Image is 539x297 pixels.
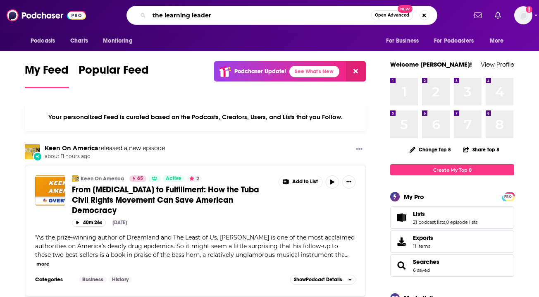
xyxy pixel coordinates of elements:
[404,193,424,201] div: My Pro
[7,7,86,23] img: Podchaser - Follow, Share and Rate Podcasts
[35,234,355,259] span: "
[79,63,149,82] span: Popular Feed
[79,276,107,283] a: Business
[45,144,165,152] h3: released a new episode
[72,175,79,182] img: Keen On America
[413,210,477,218] a: Lists
[166,175,181,183] span: Active
[413,219,445,225] a: 21 podcast lists
[149,9,371,22] input: Search podcasts, credits, & more...
[514,6,532,24] img: User Profile
[162,175,185,182] a: Active
[514,6,532,24] button: Show profile menu
[129,175,146,182] a: 65
[526,6,532,13] svg: Add a profile image
[31,35,55,47] span: Podcasts
[33,152,42,161] div: New Episode
[45,153,165,160] span: about 11 hours ago
[375,13,409,17] span: Open Advanced
[491,8,504,22] a: Show notifications dropdown
[413,234,433,242] span: Exports
[390,60,472,68] a: Welcome [PERSON_NAME]!
[279,175,322,189] button: Show More Button
[25,144,40,159] img: Keen On America
[405,144,456,155] button: Change Top 8
[25,63,69,82] span: My Feed
[25,63,69,88] a: My Feed
[290,275,355,285] button: ShowPodcast Details
[429,33,486,49] button: open menu
[471,8,485,22] a: Show notifications dropdown
[390,164,514,175] a: Create My Top 8
[398,5,413,13] span: New
[294,277,342,283] span: Show Podcast Details
[490,35,504,47] span: More
[484,33,514,49] button: open menu
[70,35,88,47] span: Charts
[292,179,318,185] span: Add to List
[434,35,474,47] span: For Podcasters
[187,175,202,182] button: 2
[393,260,410,271] a: Searches
[393,236,410,247] span: Exports
[126,6,437,25] div: Search podcasts, credits, & more...
[25,33,66,49] button: open menu
[345,251,348,259] span: ...
[390,206,514,229] span: Lists
[503,193,513,199] a: PRO
[371,10,413,20] button: Open AdvancedNew
[97,33,143,49] button: open menu
[35,234,355,259] span: As the prize-winning author of Dreamland and The Least of Us, [PERSON_NAME] is one of the most ac...
[79,63,149,88] a: Popular Feed
[514,6,532,24] span: Logged in as megcassidy
[413,210,425,218] span: Lists
[445,219,446,225] span: ,
[234,68,286,75] p: Podchaser Update!
[390,230,514,253] a: Exports
[503,194,513,200] span: PRO
[81,175,124,182] a: Keen On America
[72,184,259,216] span: From [MEDICAL_DATA] to Fulfillment: How the Tuba Civil Rights Movement Can Save American Democracy
[413,258,439,266] a: Searches
[72,219,106,227] button: 40m 26s
[65,33,93,49] a: Charts
[342,175,355,189] button: Show More Button
[289,66,339,77] a: See What's New
[413,243,433,249] span: 11 items
[72,184,273,216] a: From [MEDICAL_DATA] to Fulfillment: How the Tuba Civil Rights Movement Can Save American Democracy
[390,254,514,277] span: Searches
[463,141,500,158] button: Share Top 8
[112,220,127,225] div: [DATE]
[35,175,65,206] img: From Fentanyl to Fulfillment: How the Tuba Civil Rights Movement Can Save American Democracy
[109,276,132,283] a: History
[481,60,514,68] a: View Profile
[413,267,430,273] a: 6 saved
[36,261,49,268] button: more
[380,33,429,49] button: open menu
[25,103,366,131] div: Your personalized Feed is curated based on the Podcasts, Creators, Users, and Lists that you Follow.
[137,175,143,183] span: 65
[446,219,477,225] a: 0 episode lists
[393,212,410,223] a: Lists
[353,144,366,155] button: Show More Button
[45,144,98,152] a: Keen On America
[386,35,419,47] span: For Business
[35,276,72,283] h3: Categories
[103,35,132,47] span: Monitoring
